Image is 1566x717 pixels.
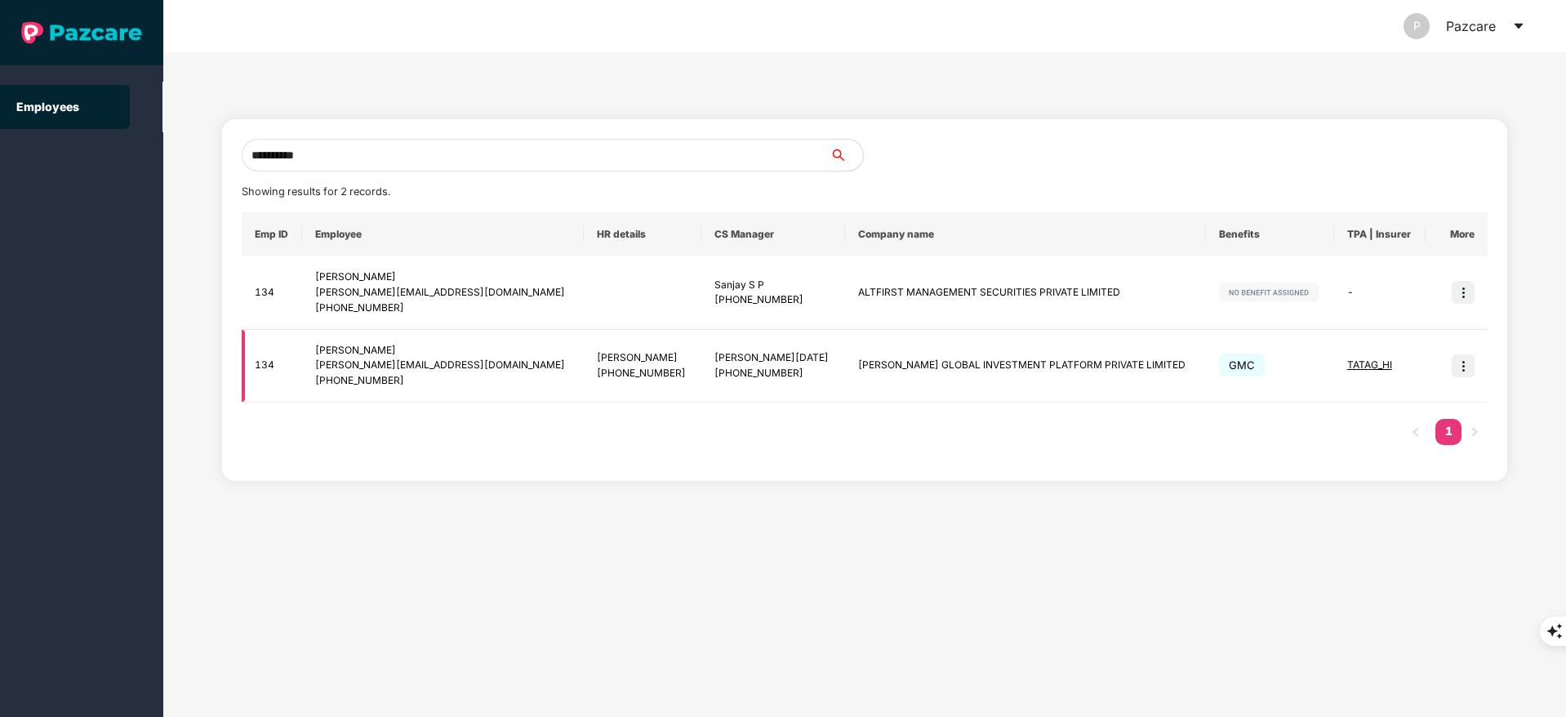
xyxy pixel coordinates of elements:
[1452,354,1475,377] img: icon
[1470,427,1479,437] span: right
[714,278,832,293] div: Sanjay S P
[830,139,864,171] button: search
[315,301,571,316] div: [PHONE_NUMBER]
[1403,419,1429,445] li: Previous Page
[1347,358,1392,371] span: TATAG_HI
[1347,285,1413,301] div: -
[714,350,832,366] div: [PERSON_NAME][DATE]
[597,350,688,366] div: [PERSON_NAME]
[845,256,1206,330] td: ALTFIRST MANAGEMENT SECURITIES PRIVATE LIMITED
[242,185,390,198] span: Showing results for 2 records.
[1461,419,1488,445] li: Next Page
[584,212,701,256] th: HR details
[1219,354,1265,376] span: GMC
[1219,283,1319,302] img: svg+xml;base64,PHN2ZyB4bWxucz0iaHR0cDovL3d3dy53My5vcmcvMjAwMC9zdmciIHdpZHRoPSIxMjIiIGhlaWdodD0iMj...
[16,100,79,114] a: Employees
[1334,212,1426,256] th: TPA | Insurer
[302,212,584,256] th: Employee
[315,373,571,389] div: [PHONE_NUMBER]
[1512,20,1525,33] span: caret-down
[1452,281,1475,304] img: icon
[315,343,571,358] div: [PERSON_NAME]
[845,330,1206,403] td: [PERSON_NAME] GLOBAL INVESTMENT PLATFORM PRIVATE LIMITED
[1413,13,1421,39] span: P
[714,366,832,381] div: [PHONE_NUMBER]
[1206,212,1334,256] th: Benefits
[1435,419,1461,445] li: 1
[1426,212,1488,256] th: More
[845,212,1206,256] th: Company name
[315,285,571,301] div: [PERSON_NAME][EMAIL_ADDRESS][DOMAIN_NAME]
[701,212,845,256] th: CS Manager
[597,366,688,381] div: [PHONE_NUMBER]
[714,292,832,308] div: [PHONE_NUMBER]
[242,330,303,403] td: 134
[1435,419,1461,443] a: 1
[1461,419,1488,445] button: right
[830,149,863,162] span: search
[315,269,571,285] div: [PERSON_NAME]
[1411,427,1421,437] span: left
[242,212,303,256] th: Emp ID
[315,358,571,373] div: [PERSON_NAME][EMAIL_ADDRESS][DOMAIN_NAME]
[1403,419,1429,445] button: left
[242,256,303,330] td: 134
